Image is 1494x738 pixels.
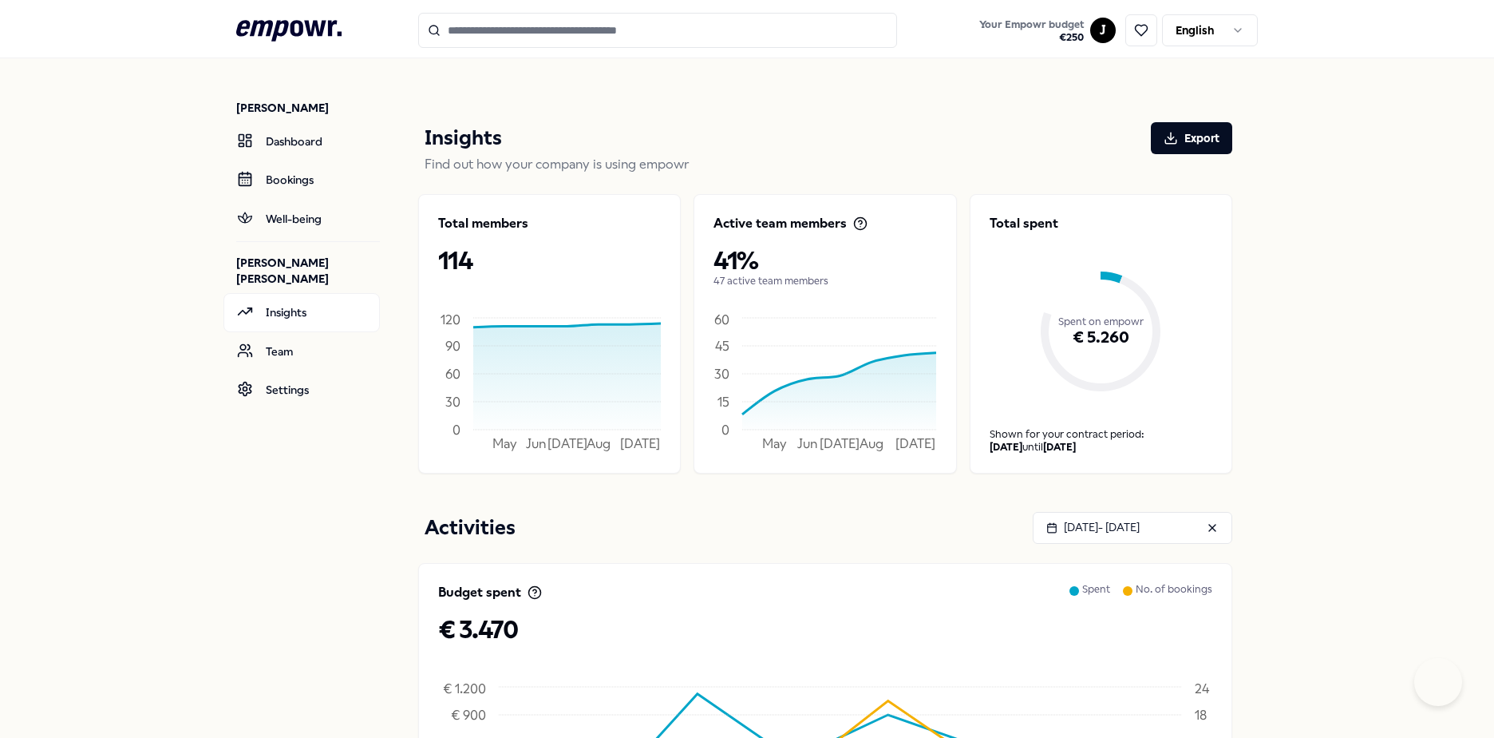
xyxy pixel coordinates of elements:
tspan: May [762,436,787,451]
tspan: 60 [445,366,460,381]
p: Insights [425,122,502,154]
p: 114 [438,246,661,275]
tspan: 120 [441,312,460,327]
tspan: 60 [714,312,729,327]
p: € 3.470 [438,615,1212,644]
tspan: Aug [860,436,883,451]
button: Your Empowr budget€250 [976,15,1087,47]
p: Total spent [990,214,1212,233]
tspan: € 900 [451,707,486,722]
tspan: [DATE] [820,436,860,451]
p: Activities [425,512,516,544]
button: Export [1151,122,1232,154]
p: Budget spent [438,583,521,602]
p: 47 active team members [713,275,936,288]
a: Settings [223,371,380,409]
tspan: 45 [715,338,729,353]
tspan: 30 [714,366,729,381]
tspan: [DATE] [620,436,660,451]
b: [DATE] [990,441,1022,453]
tspan: 90 [445,338,460,353]
tspan: Jun [526,436,546,451]
span: Your Empowr budget [979,18,1084,31]
a: Bookings [223,161,380,199]
a: Your Empowr budget€250 [973,14,1090,47]
input: Search for products, categories or subcategories [418,13,897,48]
a: Well-being [223,200,380,238]
iframe: Help Scout Beacon - Open [1414,658,1462,706]
div: Spent on empowr [990,252,1212,391]
div: [DATE] - [DATE] [1046,518,1140,536]
tspan: 18 [1195,707,1207,722]
tspan: 30 [445,394,460,409]
tspan: [DATE] [547,436,587,451]
p: No. of bookings [1136,583,1212,615]
tspan: Jun [797,436,817,451]
a: Insights [223,293,380,331]
p: Find out how your company is using empowr [425,154,1232,175]
tspan: Aug [587,436,611,451]
p: Active team members [713,214,847,233]
b: [DATE] [1043,441,1076,453]
tspan: [DATE] [896,436,936,451]
tspan: May [492,436,517,451]
span: € 250 [979,31,1084,44]
tspan: 0 [721,422,729,437]
div: until [990,441,1212,454]
p: Shown for your contract period: [990,428,1212,441]
a: Team [223,332,380,371]
p: Spent [1082,583,1110,615]
p: Total members [438,214,528,233]
tspan: € 1.200 [443,681,486,696]
p: 41% [713,246,936,275]
a: Dashboard [223,122,380,161]
tspan: 24 [1195,681,1210,696]
button: [DATE]- [DATE] [1033,512,1232,544]
p: [PERSON_NAME] [PERSON_NAME] [236,255,380,287]
div: € 5.260 [990,284,1212,391]
button: J [1090,18,1116,43]
tspan: 0 [453,422,460,437]
p: [PERSON_NAME] [236,100,380,116]
tspan: 15 [717,394,729,409]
